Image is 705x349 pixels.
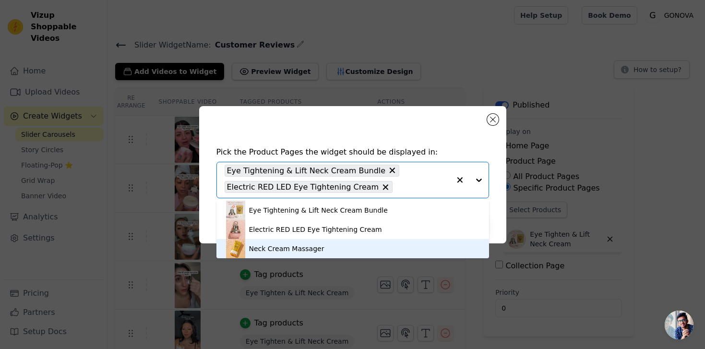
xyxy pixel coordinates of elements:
[249,244,324,253] div: Neck Cream Massager
[487,114,499,125] button: Close modal
[226,220,245,239] img: product thumbnail
[226,239,245,258] img: product thumbnail
[227,181,379,193] span: Electric RED LED Eye Tightening Cream
[249,225,382,234] div: Electric RED LED Eye Tightening Cream
[226,201,245,220] img: product thumbnail
[227,165,386,177] span: Eye Tightening & Lift Neck Cream Bundle
[665,311,693,339] a: Open chat
[249,205,388,215] div: Eye Tightening & Lift Neck Cream Bundle
[216,146,489,158] h4: Pick the Product Pages the widget should be displayed in:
